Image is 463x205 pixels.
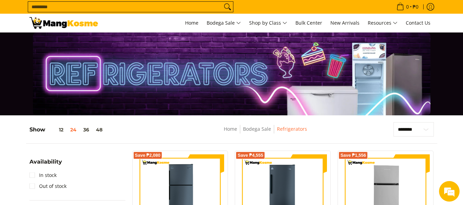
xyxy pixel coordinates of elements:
[394,3,421,11] span: •
[292,14,326,32] a: Bulk Center
[249,19,287,27] span: Shop by Class
[67,127,80,132] button: 24
[243,126,271,132] a: Bodega Sale
[29,159,62,170] summary: Open
[224,126,237,132] a: Home
[364,14,401,32] a: Resources
[327,14,363,32] a: New Arrivals
[29,170,57,181] a: In stock
[295,20,322,26] span: Bulk Center
[105,14,434,32] nav: Main Menu
[207,19,241,27] span: Bodega Sale
[412,4,419,9] span: ₱0
[330,20,360,26] span: New Arrivals
[246,14,291,32] a: Shop by Class
[340,153,366,157] span: Save ₱1,556
[135,153,161,157] span: Save ₱2,080
[80,127,93,132] button: 36
[405,4,410,9] span: 0
[237,153,263,157] span: Save ₱4,555
[93,127,106,132] button: 48
[29,159,62,165] span: Availability
[277,126,307,132] a: Refrigerators
[29,181,66,192] a: Out of stock
[45,127,67,132] button: 12
[29,126,106,133] h5: Show
[368,19,398,27] span: Resources
[182,14,202,32] a: Home
[29,17,98,29] img: Bodega Sale Refrigerator l Mang Kosme: Home Appliances Warehouse Sale
[222,2,233,12] button: Search
[185,20,198,26] span: Home
[406,20,430,26] span: Contact Us
[174,125,357,140] nav: Breadcrumbs
[402,14,434,32] a: Contact Us
[203,14,244,32] a: Bodega Sale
